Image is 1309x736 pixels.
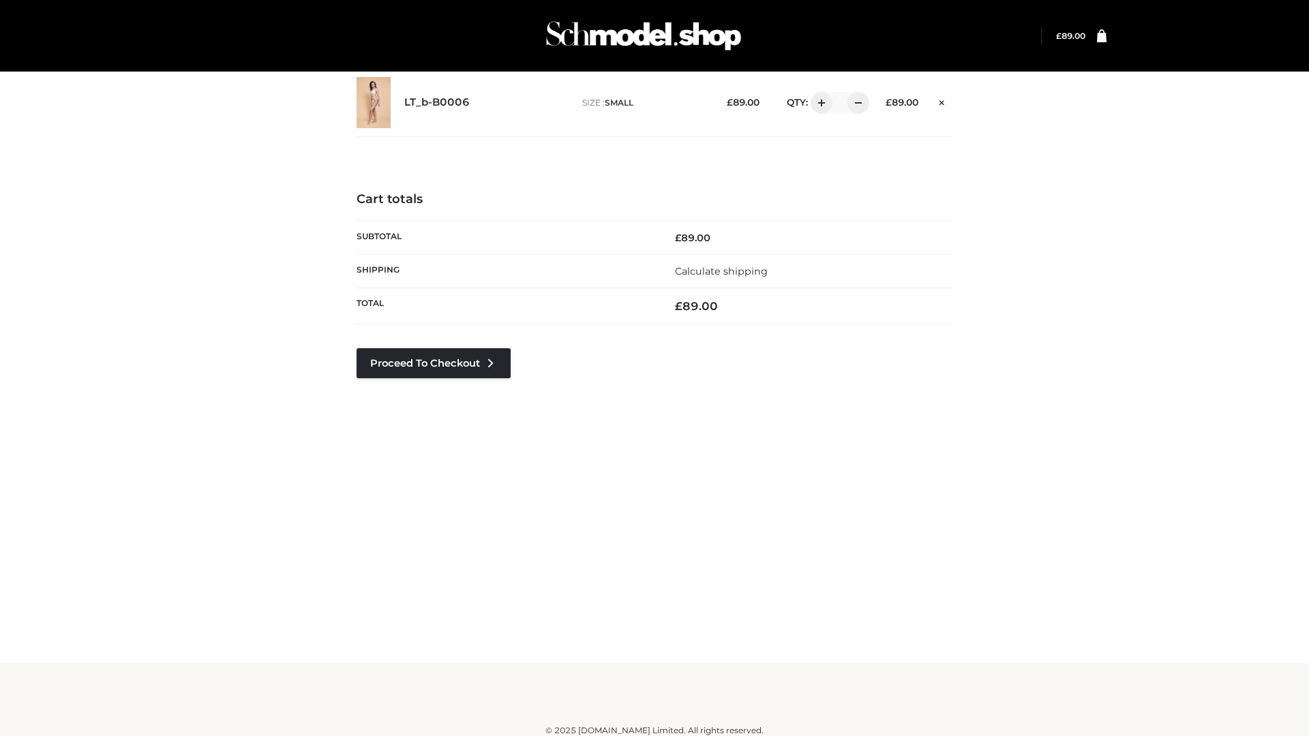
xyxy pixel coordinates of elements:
a: Proceed to Checkout [357,348,511,378]
img: Schmodel Admin 964 [541,9,746,63]
span: £ [675,232,681,244]
bdi: 89.00 [727,97,759,108]
bdi: 89.00 [675,232,710,244]
a: LT_b-B0006 [404,96,470,109]
div: QTY: [773,92,864,114]
th: Shipping [357,254,654,288]
h4: Cart totals [357,192,952,207]
a: Calculate shipping [675,265,768,277]
bdi: 89.00 [886,97,918,108]
span: £ [1056,31,1062,41]
span: SMALL [605,97,633,108]
p: size : [582,97,706,109]
a: Remove this item [932,92,952,110]
img: LT_b-B0006 - SMALL [357,77,391,128]
span: £ [675,299,682,313]
th: Subtotal [357,221,654,254]
bdi: 89.00 [1056,31,1085,41]
bdi: 89.00 [675,299,718,313]
span: £ [886,97,892,108]
th: Total [357,288,654,324]
span: £ [727,97,733,108]
a: £89.00 [1056,31,1085,41]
